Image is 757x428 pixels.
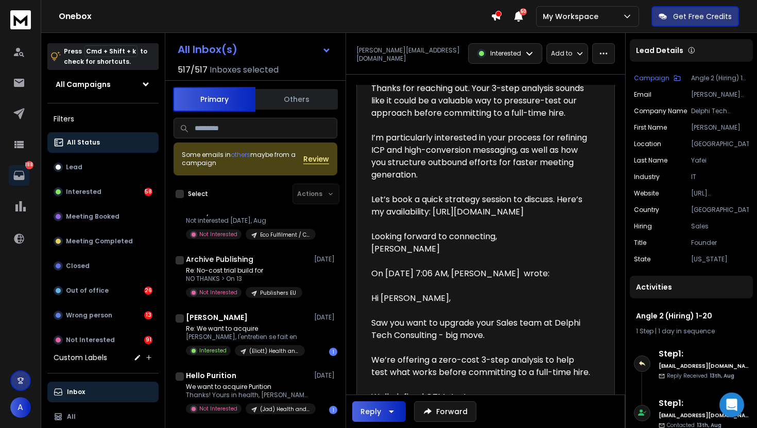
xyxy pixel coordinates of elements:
div: Looking forward to connecting, [371,230,592,243]
button: Reply [352,401,406,422]
button: Campaign [634,74,681,82]
p: 188 [25,161,33,169]
p: Founder [691,239,749,247]
p: [DATE] [314,371,337,380]
p: All [67,413,76,421]
p: Inbox [67,388,85,396]
h1: Hello Purition [186,370,236,381]
button: Interested58 [47,182,159,202]
p: [PERSON_NAME][EMAIL_ADDRESS][DOMAIN_NAME] [356,46,462,63]
div: Reply [360,406,381,417]
div: Some emails in maybe from a campaign [182,151,303,167]
p: Reply Received [667,372,734,380]
button: Meeting Completed [47,231,159,252]
p: Campaign [634,74,669,82]
h1: All Inbox(s) [178,44,237,55]
button: Meeting Booked [47,206,159,227]
div: Let’s book a quick strategy session to discuss. Here’s my availability: [URL][DOMAIN_NAME] [371,193,592,218]
button: Inbox [47,382,159,402]
button: All Inbox(s) [169,39,339,60]
p: Lead [66,163,82,171]
p: Get Free Credits [673,11,732,22]
p: All Status [67,138,100,147]
p: Meeting Booked [66,212,119,221]
button: Out of office26 [47,280,159,301]
button: All [47,406,159,427]
p: Publishers EU [260,289,296,297]
p: Industry [634,173,660,181]
h1: All Campaigns [56,79,111,90]
p: Add to [551,49,572,58]
a: 188 [9,165,29,186]
p: Not interested [DATE], Aug [186,217,309,225]
div: I’m particularly interested in your process for refining ICP and high-conversion messaging, as we... [371,132,592,181]
p: Re: No-cost trial build for [186,266,302,275]
h1: Archive Publishing [186,254,253,264]
p: [PERSON_NAME] [691,123,749,132]
h6: [EMAIL_ADDRESS][DOMAIN_NAME] [659,412,749,419]
button: A [10,397,31,418]
h1: Onebox [59,10,491,23]
h3: Filters [47,112,159,126]
button: Review [303,154,329,164]
h6: Step 1 : [659,348,749,360]
p: Hiring [634,222,652,230]
p: Yafei [691,156,749,165]
span: 1 day in sequence [658,327,715,335]
div: 91 [144,336,152,344]
span: 50 [520,8,527,15]
p: Delphi Tech Consulting [691,107,749,115]
button: Primary [173,87,255,112]
div: Open Intercom Messenger [719,393,744,417]
p: [US_STATE] [691,255,749,263]
div: | [636,327,747,335]
button: Lead [47,157,159,177]
p: Country [634,206,659,214]
p: Re: We want to acquire [186,325,305,333]
button: Others [255,88,338,111]
button: Get Free Credits [651,6,739,27]
p: NO THANKS > On 13 [186,275,302,283]
p: [GEOGRAPHIC_DATA] [691,140,749,148]
p: title [634,239,646,247]
p: Sales [691,222,749,230]
p: We want to acquire Purition [186,383,309,391]
div: 26 [144,287,152,295]
h3: Custom Labels [54,352,107,363]
div: Saw you want to upgrade your Sales team at Delphi Tech Consulting - big move. [371,317,592,342]
button: All Status [47,132,159,153]
div: [PERSON_NAME] [371,243,592,255]
div: Activities [630,276,753,298]
p: Out of office [66,287,109,295]
p: Closed [66,262,90,270]
button: Forward [414,401,476,422]
p: My Workspace [543,11,603,22]
p: [URL][DOMAIN_NAME] [691,189,749,198]
p: Email [634,91,651,99]
h1: [PERSON_NAME] [186,312,248,323]
p: [GEOGRAPHIC_DATA] [691,206,749,214]
span: others [231,150,250,159]
p: Interested [66,188,101,196]
p: Interested [199,347,227,354]
p: [DATE] [314,255,337,263]
span: 517 / 517 [178,64,208,76]
p: First Name [634,123,667,132]
button: Closed [47,256,159,276]
div: Hi [PERSON_NAME], [371,292,592,305]
button: Not Interested91 [47,330,159,350]
div: Thanks for reaching out. Your 3-step analysis sounds like it could be a valuable way to pressure-... [371,82,592,119]
h1: Angle 2 (Hiring) 1-20 [636,311,747,321]
div: 13 [144,311,152,319]
h6: Step 1 : [659,397,749,409]
p: (Jad) Health and wellness brands Europe - 50k - 1m/month (Storeleads) p1 [260,405,309,413]
span: 1 Step [636,327,653,335]
p: [PERSON_NAME], l'entretien se fait en [186,333,305,341]
p: [PERSON_NAME][EMAIL_ADDRESS][DOMAIN_NAME] [691,91,749,99]
p: Not Interested [199,230,237,238]
img: logo [10,10,31,29]
p: website [634,189,659,198]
